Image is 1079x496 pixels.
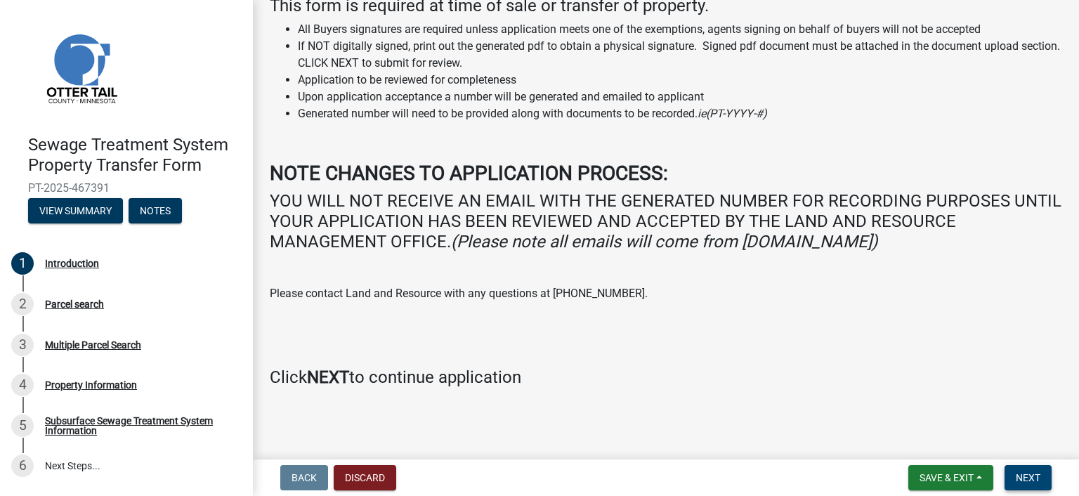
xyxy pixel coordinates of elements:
wm-modal-confirm: Notes [129,206,182,217]
strong: NEXT [307,367,349,387]
button: Next [1005,465,1052,490]
strong: NOTE CHANGES TO APPLICATION PROCESS: [270,162,668,185]
div: Property Information [45,380,137,390]
div: 1 [11,252,34,275]
h4: Click to continue application [270,367,1062,388]
li: Generated number will need to be provided along with documents to be recorded. [298,105,1062,122]
i: (Please note all emails will come from [DOMAIN_NAME]) [451,232,877,252]
span: Back [292,472,317,483]
span: PT-2025-467391 [28,181,225,195]
div: 5 [11,415,34,437]
li: Upon application acceptance a number will be generated and emailed to applicant [298,89,1062,105]
div: Multiple Parcel Search [45,340,141,350]
h4: YOU WILL NOT RECEIVE AN EMAIL WITH THE GENERATED NUMBER FOR RECORDING PURPOSES UNTIL YOUR APPLICA... [270,191,1062,252]
span: Next [1016,472,1040,483]
i: ie(PT-YYYY-#) [698,107,767,120]
button: Discard [334,465,396,490]
button: Save & Exit [908,465,993,490]
li: All Buyers signatures are required unless application meets one of the exemptions, agents signing... [298,21,1062,38]
div: Subsurface Sewage Treatment System Information [45,416,230,436]
li: Application to be reviewed for completeness [298,72,1062,89]
p: Please contact Land and Resource with any questions at [PHONE_NUMBER]. [270,285,1062,302]
wm-modal-confirm: Summary [28,206,123,217]
h4: Sewage Treatment System Property Transfer Form [28,135,242,176]
li: If NOT digitally signed, print out the generated pdf to obtain a physical signature. Signed pdf d... [298,38,1062,72]
button: Notes [129,198,182,223]
div: 3 [11,334,34,356]
div: 6 [11,455,34,477]
div: Parcel search [45,299,104,309]
div: 2 [11,293,34,315]
button: Back [280,465,328,490]
div: 4 [11,374,34,396]
button: View Summary [28,198,123,223]
span: Save & Exit [920,472,974,483]
div: Introduction [45,259,99,268]
img: Otter Tail County, Minnesota [28,15,133,120]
